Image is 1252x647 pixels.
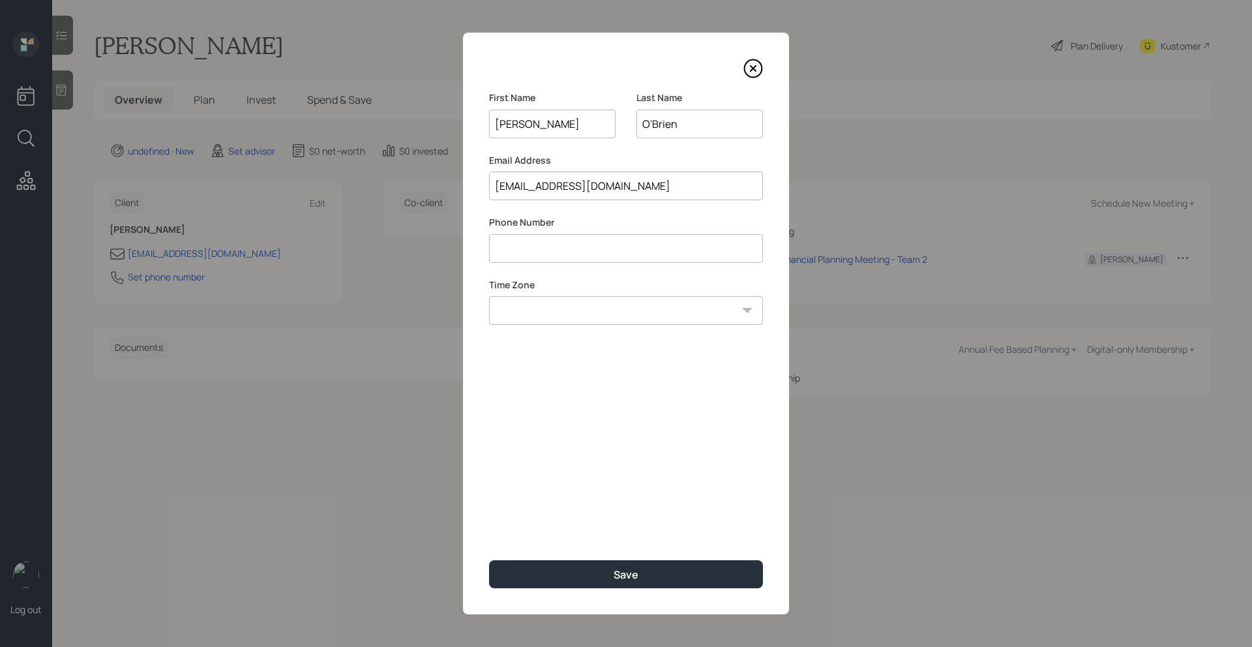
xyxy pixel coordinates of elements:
[636,91,763,104] label: Last Name
[489,278,763,292] label: Time Zone
[489,216,763,229] label: Phone Number
[489,154,763,167] label: Email Address
[489,560,763,588] button: Save
[489,91,616,104] label: First Name
[614,567,638,582] div: Save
